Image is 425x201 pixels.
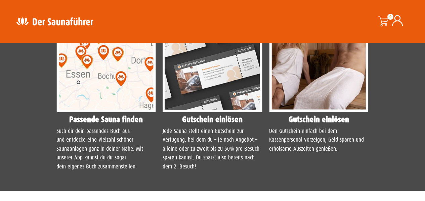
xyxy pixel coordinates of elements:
h4: Passende Sauna finden [56,115,156,123]
p: Such dir dein passendes Buch aus und entdecke eine Vielzahl schöner Saunaanlagen ganz in deiner N... [56,127,156,171]
h4: Gutschein einlösen [163,115,262,123]
p: Jede Sauna stellt einen Gutschein zur Verfügung, bei dem du – je nach Angebot – alleine oder zu z... [163,127,262,171]
h4: Gutschein einlösen [269,115,369,123]
p: Den Gutschein einfach bei dem Kassenpersonal vorzeigen, Geld sparen und erholsame Auszeiten genie... [269,127,369,153]
span: 0 [387,14,393,20]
